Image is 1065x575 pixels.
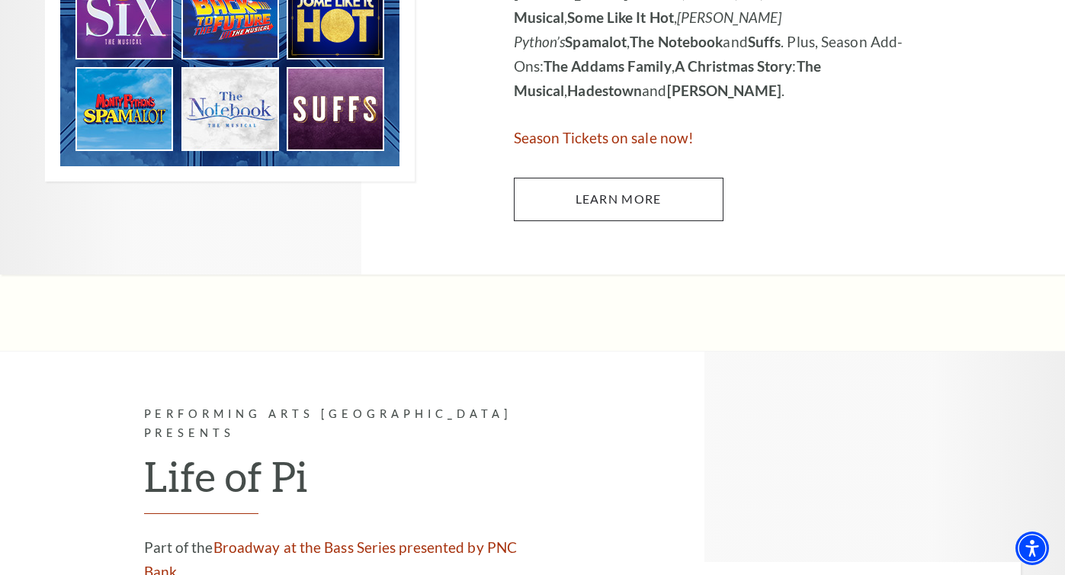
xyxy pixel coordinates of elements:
strong: Spamalot [565,33,627,50]
h2: Life of Pi [144,451,552,514]
div: Accessibility Menu [1015,532,1049,565]
strong: A Christmas Story [675,57,793,75]
strong: Some Like It Hot [567,8,674,26]
strong: Suffs [748,33,781,50]
strong: [PERSON_NAME] [667,82,781,99]
strong: Hadestown [567,82,642,99]
p: Performing Arts [GEOGRAPHIC_DATA] Presents [144,405,552,443]
span: Season Tickets on sale now! [514,129,694,146]
strong: The Notebook [630,33,723,50]
a: Learn More 2025-2026 Broadway at the Bass Season presented by PNC Bank [514,178,723,220]
strong: The Addams Family [544,57,672,75]
em: [PERSON_NAME] Python’s [514,8,782,50]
